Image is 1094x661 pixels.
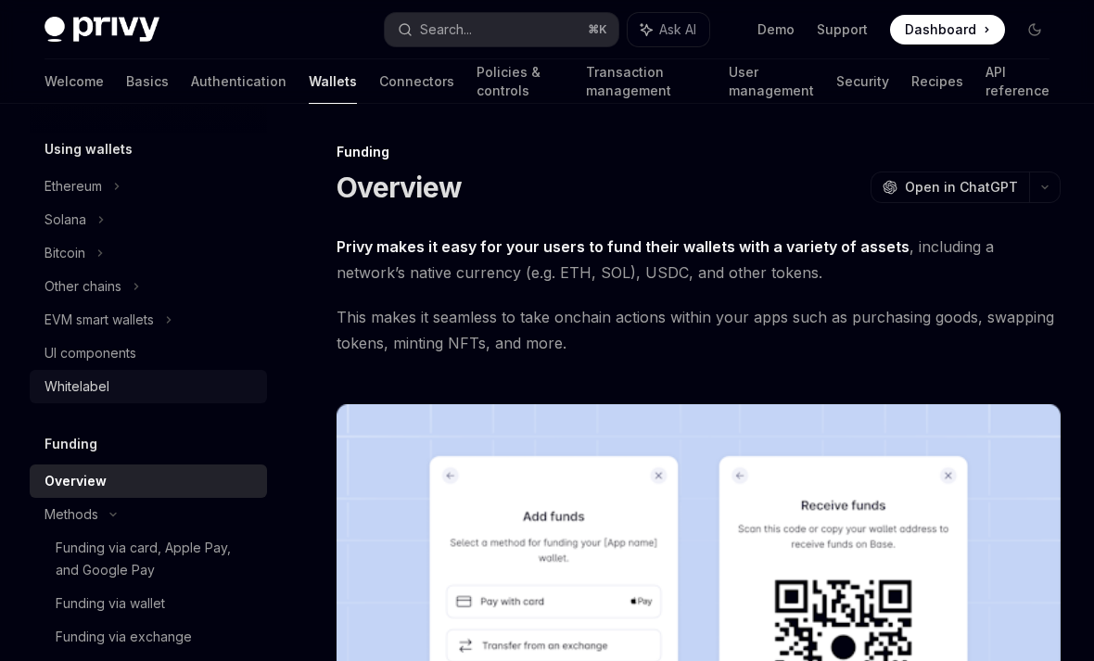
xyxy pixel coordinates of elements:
span: , including a network’s native currency (e.g. ETH, SOL), USDC, and other tokens. [337,234,1061,286]
button: Open in ChatGPT [871,172,1029,203]
a: Wallets [309,59,357,104]
a: Support [817,20,868,39]
img: dark logo [45,17,159,43]
a: Funding via wallet [30,587,267,620]
span: This makes it seamless to take onchain actions within your apps such as purchasing goods, swappin... [337,304,1061,356]
a: Dashboard [890,15,1005,44]
h1: Overview [337,171,462,204]
div: Search... [420,19,472,41]
h5: Funding [45,433,97,455]
span: ⌘ K [588,22,607,37]
button: Search...⌘K [385,13,619,46]
a: UI components [30,337,267,370]
a: Connectors [379,59,454,104]
a: User management [729,59,814,104]
a: Policies & controls [477,59,564,104]
a: Demo [757,20,795,39]
div: Methods [45,503,98,526]
a: Recipes [911,59,963,104]
span: Ask AI [659,20,696,39]
a: Transaction management [586,59,706,104]
span: Dashboard [905,20,976,39]
a: Funding via card, Apple Pay, and Google Pay [30,531,267,587]
span: Open in ChatGPT [905,178,1018,197]
a: Authentication [191,59,286,104]
div: Ethereum [45,175,102,197]
div: Funding via card, Apple Pay, and Google Pay [56,537,256,581]
div: Funding [337,143,1061,161]
a: Funding via exchange [30,620,267,654]
a: API reference [986,59,1049,104]
strong: Privy makes it easy for your users to fund their wallets with a variety of assets [337,237,910,256]
a: Overview [30,464,267,498]
a: Security [836,59,889,104]
div: Funding via wallet [56,592,165,615]
div: EVM smart wallets [45,309,154,331]
button: Toggle dark mode [1020,15,1049,44]
a: Basics [126,59,169,104]
div: Bitcoin [45,242,85,264]
div: Solana [45,209,86,231]
div: Funding via exchange [56,626,192,648]
div: Whitelabel [45,375,109,398]
a: Welcome [45,59,104,104]
a: Whitelabel [30,370,267,403]
button: Ask AI [628,13,709,46]
div: Other chains [45,275,121,298]
h5: Using wallets [45,138,133,160]
div: Overview [45,470,107,492]
div: UI components [45,342,136,364]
